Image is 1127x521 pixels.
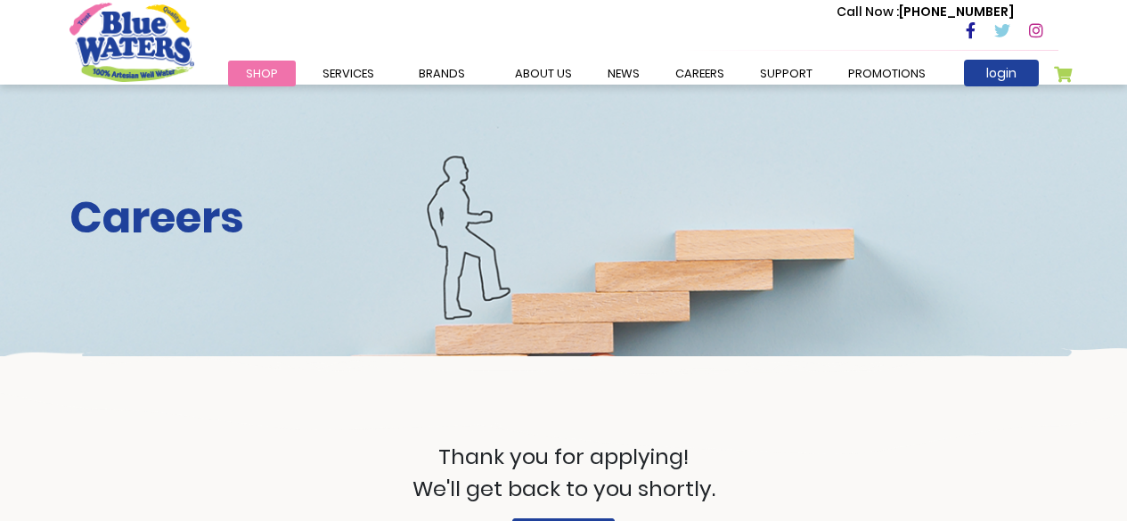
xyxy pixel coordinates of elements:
[590,61,657,86] a: News
[742,61,830,86] a: support
[69,192,1058,244] h2: Careers
[228,61,296,86] a: Shop
[837,3,899,20] span: Call Now :
[837,3,1014,21] p: [PHONE_NUMBER]
[830,61,943,86] a: Promotions
[497,61,590,86] a: about us
[305,61,392,86] a: Services
[419,65,465,82] span: Brands
[323,65,374,82] span: Services
[401,61,483,86] a: Brands
[69,3,194,81] a: store logo
[657,61,742,86] a: careers
[964,60,1039,86] a: login
[246,65,278,82] span: Shop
